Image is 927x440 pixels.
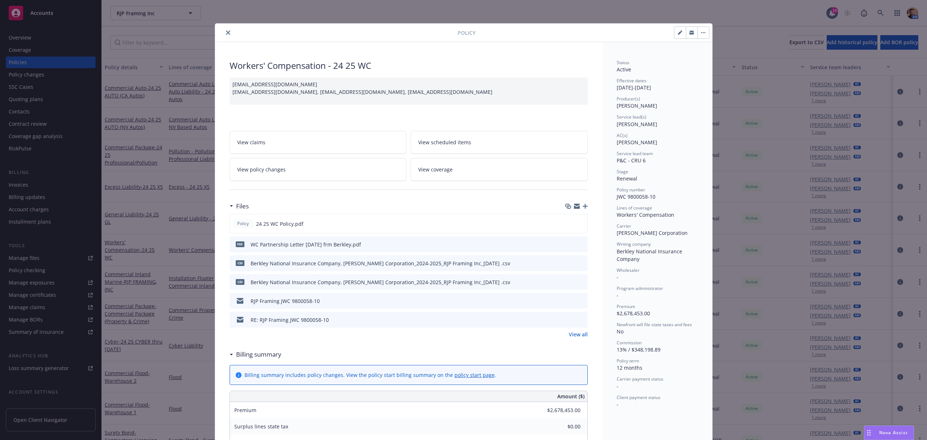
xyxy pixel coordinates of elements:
[617,383,618,390] span: -
[617,401,618,408] span: -
[617,132,628,138] span: AC(s)
[617,96,640,102] span: Producer(s)
[578,278,585,286] button: preview file
[617,175,637,182] span: Renewal
[617,187,645,193] span: Policy number
[234,423,288,430] span: Surplus lines state tax
[236,350,281,359] h3: Billing summary
[617,303,635,310] span: Premium
[236,279,244,285] span: csv
[617,205,652,211] span: Lines of coverage
[578,316,585,324] button: preview file
[617,267,639,273] span: Wholesaler
[617,321,692,328] span: Newfront will file state taxes and fees
[617,376,663,382] span: Carrier payment status
[236,241,244,247] span: pdf
[617,102,657,109] span: [PERSON_NAME]
[566,220,572,228] button: download file
[418,138,471,146] span: View scheduled items
[617,229,688,236] span: [PERSON_NAME] Corporation
[236,260,244,266] span: csv
[567,260,572,267] button: download file
[578,220,584,228] button: preview file
[617,78,646,84] span: Effective dates
[454,371,495,378] a: policy start page
[236,220,250,227] span: Policy
[251,241,361,248] div: WC Partnership Letter [DATE] frm Berkley.pdf
[538,421,585,432] input: 0.00
[418,166,453,173] span: View coverage
[617,285,663,291] span: Program administrator
[251,260,510,267] div: Berkley National Insurance Company, [PERSON_NAME] Corporation_2024-2025_RJP Framing Inc_[DATE] .csv
[251,316,329,324] div: RE: RJP Framing JWC 9800058-10
[578,260,585,267] button: preview file
[617,78,698,91] div: [DATE] - [DATE]
[411,158,588,181] a: View coverage
[617,59,629,66] span: Status
[617,150,653,157] span: Service lead team
[567,297,572,305] button: download file
[617,114,646,120] span: Service lead(s)
[230,158,407,181] a: View policy changes
[617,211,698,219] div: Workers' Compensation
[230,59,588,72] div: Workers' Compensation - 24 25 WC
[879,429,908,436] span: Nova Assist
[617,274,618,281] span: -
[256,220,303,228] span: 24 25 WC Policy.pdf
[864,426,914,440] button: Nova Assist
[230,202,249,211] div: Files
[617,121,657,128] span: [PERSON_NAME]
[617,394,660,400] span: Client payment status
[234,407,256,414] span: Premium
[237,166,286,173] span: View policy changes
[617,248,684,262] span: Berkley National Insurance Company
[411,131,588,154] a: View scheduled items
[617,358,639,364] span: Policy term
[617,193,655,200] span: JWC 9800058-10
[617,157,646,164] span: P&C - CRU 6
[617,292,618,299] span: -
[538,405,585,416] input: 0.00
[617,223,631,229] span: Carrier
[569,331,588,338] a: View all
[567,316,572,324] button: download file
[864,426,873,440] div: Drag to move
[557,393,584,400] span: Amount ($)
[236,202,249,211] h3: Files
[567,278,572,286] button: download file
[230,78,588,105] div: [EMAIL_ADDRESS][DOMAIN_NAME] [EMAIL_ADDRESS][DOMAIN_NAME], [EMAIL_ADDRESS][DOMAIN_NAME], [EMAIL_A...
[230,350,281,359] div: Billing summary
[224,28,232,37] button: close
[578,241,585,248] button: preview file
[567,241,572,248] button: download file
[244,371,496,379] div: Billing summary includes policy changes. View the policy start billing summary on the .
[617,66,631,73] span: Active
[578,297,585,305] button: preview file
[237,138,265,146] span: View claims
[617,241,651,247] span: Writing company
[617,310,650,317] span: $2,678,453.00
[617,340,642,346] span: Commission
[251,278,510,286] div: Berkley National Insurance Company, [PERSON_NAME] Corporation_2024-2025_RJP Framing Inc_[DATE] .csv
[617,328,624,335] span: No
[617,364,642,371] span: 12 months
[230,131,407,154] a: View claims
[251,297,320,305] div: RJP Framing JWC 9800058-10
[617,169,628,175] span: Stage
[617,346,660,353] span: 13% / $348,198.89
[617,139,657,146] span: [PERSON_NAME]
[458,29,475,37] span: Policy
